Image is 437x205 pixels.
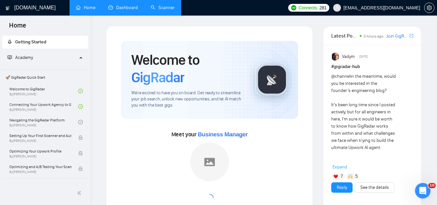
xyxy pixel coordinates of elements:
[299,4,318,11] span: Connects:
[360,184,389,191] a: See the details
[359,54,368,60] span: [DATE]
[108,5,138,10] a: dashboardDashboard
[77,190,83,196] span: double-left
[15,55,33,60] span: Academy
[319,4,326,11] span: 281
[78,120,83,124] span: check-circle
[7,40,12,44] span: rocket
[5,3,10,13] img: logo
[331,63,413,70] h1: # gigradar-hub
[415,183,431,199] iframe: Intercom live chat
[348,174,353,179] img: 🙌
[9,115,78,129] a: Navigating the GigRadar PlatformBy[PERSON_NAME]
[78,135,83,140] span: lock
[9,154,71,158] span: By [PERSON_NAME]
[9,170,71,174] span: By [PERSON_NAME]
[131,51,245,86] h1: Welcome to
[331,74,350,79] span: @channel
[9,84,78,98] a: Welcome to GigRadarBy[PERSON_NAME]
[198,131,248,138] span: Business Manager
[331,182,353,193] button: Reply
[355,182,394,193] button: See the details
[424,3,434,13] button: setting
[331,32,358,40] span: Latest Posts from the GigRadar Community
[171,131,248,138] span: Meet your
[9,132,71,139] span: Setting Up Your First Scanner and Auto-Bidder
[341,173,343,180] span: 7
[428,183,436,188] span: 10
[76,5,95,10] a: homeHome
[190,142,229,181] img: placeholder.png
[291,5,296,10] img: upwork-logo.png
[337,184,347,191] a: Reply
[7,55,12,60] span: fund-projection-screen
[424,5,434,10] span: setting
[256,63,288,96] img: gigradar-logo.png
[15,39,46,45] span: Getting Started
[3,180,87,193] span: 👑 Agency Success with GigRadar
[332,53,340,61] img: Vadym
[78,104,83,109] span: check-circle
[151,5,175,10] a: searchScanner
[410,33,413,39] a: export
[410,33,413,38] span: export
[364,34,384,39] span: 5 hours ago
[7,55,33,60] span: Academy
[4,21,31,34] span: Home
[335,6,339,10] span: user
[9,99,78,114] a: Connecting Your Upwork Agency to GigRadarBy[PERSON_NAME]
[78,151,83,155] span: lock
[131,90,245,108] span: We're excited to have you on board. Get ready to streamline your job search, unlock new opportuni...
[3,71,87,84] span: 🚀 GigRadar Quick Start
[78,166,83,171] span: lock
[355,173,358,180] span: 5
[424,5,434,10] a: setting
[9,139,71,143] span: By [PERSON_NAME]
[9,164,71,170] span: Optimizing and A/B Testing Your Scanner for Better Results
[342,53,355,60] span: Vadym
[333,174,338,179] img: ❤️
[131,69,184,86] span: GigRadar
[333,164,347,170] span: Expand
[204,192,215,203] span: loading
[386,33,408,40] a: Join GigRadar Slack Community
[9,148,71,154] span: Optimizing Your Upwork Profile
[2,36,88,49] li: Getting Started
[78,89,83,93] span: check-circle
